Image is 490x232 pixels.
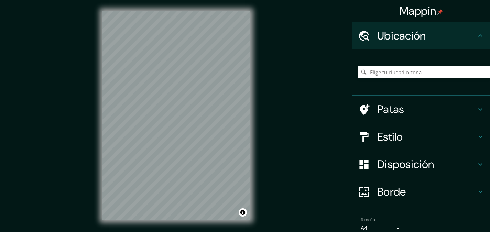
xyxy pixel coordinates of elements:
input: Elige tu ciudad o zona [358,66,490,78]
div: Borde [352,178,490,206]
font: A4 [361,224,368,232]
button: Activar o desactivar atribución [239,208,247,217]
canvas: Mapa [102,11,250,220]
font: Patas [377,102,404,117]
font: Disposición [377,157,434,172]
font: Tamaño [361,217,375,222]
div: Ubicación [352,22,490,49]
font: Borde [377,185,406,199]
div: Disposición [352,151,490,178]
font: Mappin [400,4,436,18]
font: Estilo [377,130,403,144]
font: Ubicación [377,29,426,43]
div: Patas [352,96,490,123]
img: pin-icon.png [437,9,443,15]
div: Estilo [352,123,490,151]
